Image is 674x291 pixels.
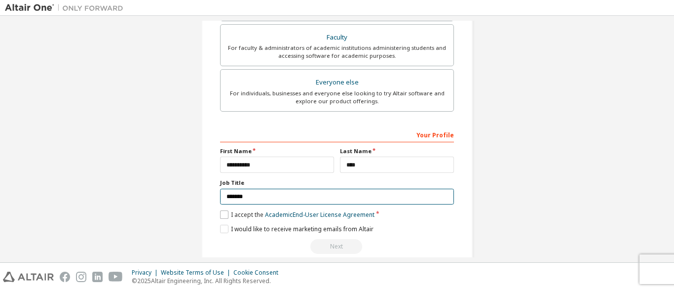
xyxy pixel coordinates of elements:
div: For faculty & administrators of academic institutions administering students and accessing softwa... [226,44,448,60]
div: Cookie Consent [233,269,284,277]
img: facebook.svg [60,272,70,282]
div: For individuals, businesses and everyone else looking to try Altair software and explore our prod... [226,89,448,105]
div: Your Profile [220,126,454,142]
img: linkedin.svg [92,272,103,282]
img: instagram.svg [76,272,86,282]
label: First Name [220,147,334,155]
img: altair_logo.svg [3,272,54,282]
label: I accept the [220,210,374,219]
a: Academic End-User License Agreement [265,210,374,219]
label: I would like to receive marketing emails from Altair [220,225,374,233]
div: Read and acccept EULA to continue [220,239,454,254]
div: Everyone else [226,76,448,89]
img: youtube.svg [109,272,123,282]
label: Last Name [340,147,454,155]
img: Altair One [5,3,128,13]
div: Faculty [226,31,448,44]
p: © 2025 Altair Engineering, Inc. All Rights Reserved. [132,277,284,285]
div: Website Terms of Use [161,269,233,277]
div: Privacy [132,269,161,277]
label: Job Title [220,179,454,187]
